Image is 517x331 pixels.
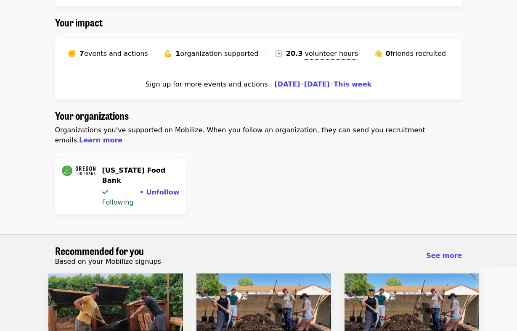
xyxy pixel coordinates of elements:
[55,257,161,265] span: Based on your Mobilize signups
[286,50,302,58] strong: 20.3
[55,15,103,29] span: Your impact
[426,252,462,260] span: See more
[55,126,425,144] span: Organizations you've supported on Mobilize. When you follow an organization, they can send you re...
[302,50,358,60] span: Includes shifts from all organizations you've supported through Mobilize. Calculated based on shi...
[55,245,161,257] a: Recommended for you
[386,50,390,58] strong: 0
[102,188,108,196] i: check icon
[55,243,144,258] span: Recommended for you
[62,165,95,176] img: Oregon Food Bank Logo
[305,50,358,58] span: volunteer hours
[146,188,179,196] span: Unfollow
[164,50,172,58] span: flexed biceps emoji
[48,245,469,267] div: Recommended for you
[55,108,129,123] span: Your organizations
[274,50,283,58] span: clock face three o'clock emoji
[102,187,180,208] div: •
[84,50,148,58] span: events and actions
[80,50,84,58] strong: 7
[68,50,76,58] span: raised fist emoji
[102,198,134,206] span: Following
[79,136,122,144] a: Learn more
[102,165,180,186] h4: [US_STATE] Food Bank
[180,50,258,58] span: organization supported
[55,159,186,214] a: [US_STATE] Food Bankcheck iconFollowing • Unfollow
[175,50,180,58] strong: 1
[390,50,446,58] span: friends recruited
[146,79,268,89] span: Sign up for more events and actions
[374,50,382,58] span: waving hand emoji
[426,251,462,261] a: See more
